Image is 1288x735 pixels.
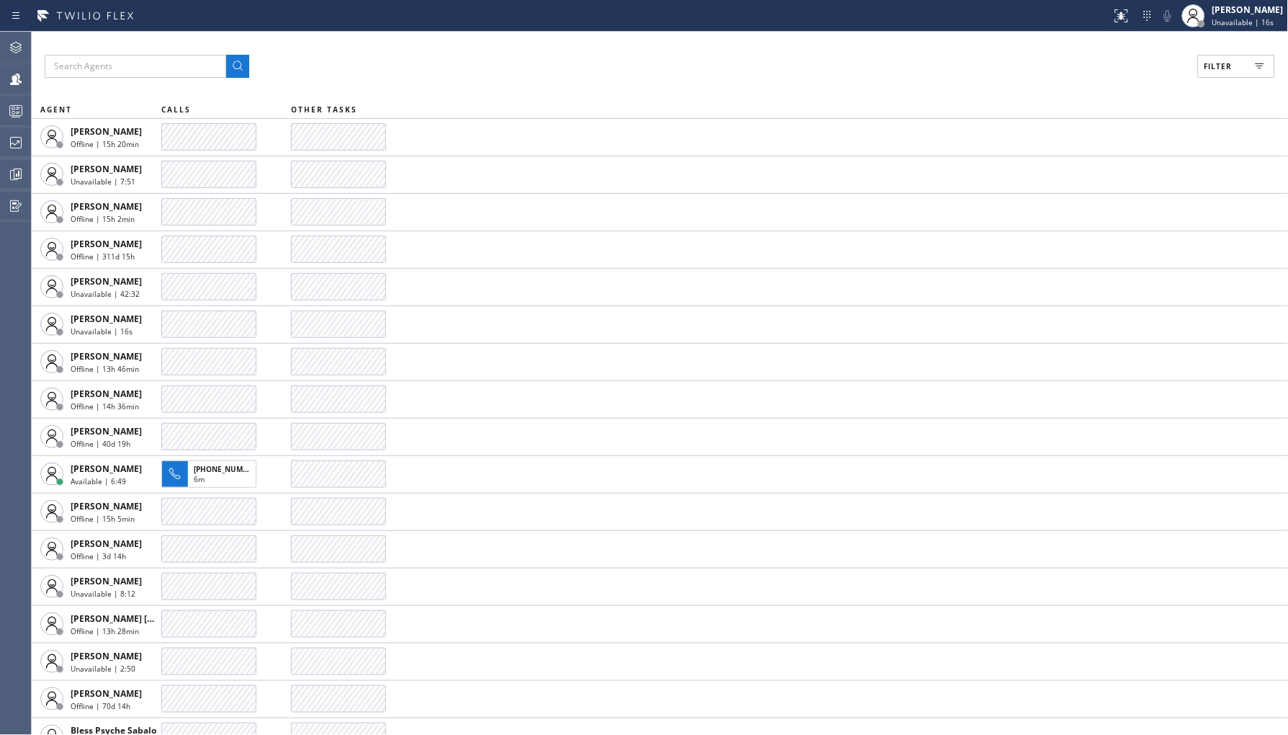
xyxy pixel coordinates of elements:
[71,650,142,662] span: [PERSON_NAME]
[45,55,226,78] input: Search Agents
[1212,4,1284,16] div: [PERSON_NAME]
[71,238,142,250] span: [PERSON_NAME]
[71,612,215,625] span: [PERSON_NAME] [PERSON_NAME]
[161,456,261,492] button: [PHONE_NUMBER]6m
[71,425,142,437] span: [PERSON_NAME]
[71,251,135,262] span: Offline | 311d 15h
[71,125,142,138] span: [PERSON_NAME]
[71,139,139,149] span: Offline | 15h 20min
[71,589,135,599] span: Unavailable | 8:12
[71,701,130,711] span: Offline | 70d 14h
[71,350,142,362] span: [PERSON_NAME]
[71,313,142,325] span: [PERSON_NAME]
[1204,61,1233,71] span: Filter
[71,326,133,337] span: Unavailable | 16s
[71,687,142,700] span: [PERSON_NAME]
[1198,55,1275,78] button: Filter
[71,514,135,524] span: Offline | 15h 5min
[71,163,142,175] span: [PERSON_NAME]
[71,200,142,213] span: [PERSON_NAME]
[71,551,126,561] span: Offline | 3d 14h
[71,401,139,411] span: Offline | 14h 36min
[71,476,126,486] span: Available | 6:49
[71,177,135,187] span: Unavailable | 7:51
[71,500,142,512] span: [PERSON_NAME]
[194,464,259,474] span: [PHONE_NUMBER]
[71,275,142,288] span: [PERSON_NAME]
[40,104,72,115] span: AGENT
[1158,6,1178,26] button: Mute
[71,439,130,449] span: Offline | 40d 19h
[71,575,142,587] span: [PERSON_NAME]
[291,104,357,115] span: OTHER TASKS
[71,538,142,550] span: [PERSON_NAME]
[71,289,140,299] span: Unavailable | 42:32
[71,664,135,674] span: Unavailable | 2:50
[71,626,139,636] span: Offline | 13h 28min
[161,104,191,115] span: CALLS
[194,474,205,484] span: 6m
[71,388,142,400] span: [PERSON_NAME]
[71,463,142,475] span: [PERSON_NAME]
[1212,17,1274,27] span: Unavailable | 16s
[71,364,139,374] span: Offline | 13h 46min
[71,214,135,224] span: Offline | 15h 2min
